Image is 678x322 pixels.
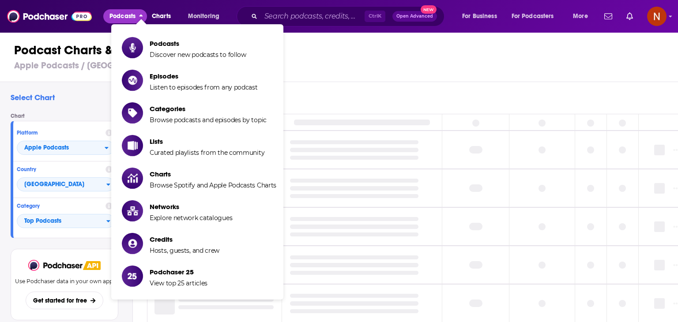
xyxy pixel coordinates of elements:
p: Use Podchaser data in your own app. [15,278,114,285]
span: Ctrl K [365,11,385,22]
img: Podchaser - Follow, Share and Rate Podcasts [7,8,92,25]
div: Search podcasts, credits, & more... [245,6,453,26]
span: Logged in as AdelNBM [647,7,667,26]
input: Search podcasts, credits, & more... [261,9,365,23]
span: Charts [152,10,171,22]
button: Get started for free [26,292,103,309]
span: Listen to episodes from any podcast [150,83,258,91]
button: close menu [103,9,147,23]
h4: Chart [11,113,125,119]
span: Discover new podcasts to follow [150,51,246,59]
button: Countries [17,177,114,191]
button: Categories [17,214,114,228]
span: Credits [150,235,219,243]
h2: Select Chart [11,93,125,102]
h3: Apple Podcasts / [GEOGRAPHIC_DATA] / Top Podcasts [14,60,671,71]
button: open menu [506,9,567,23]
button: open menu [456,9,508,23]
h4: Platform [17,130,102,136]
button: open menu [17,141,114,155]
span: Browse Spotify and Apple Podcasts Charts [150,181,276,189]
a: Show notifications dropdown [623,9,637,24]
img: User Profile [647,7,667,26]
span: More [573,10,588,22]
button: Open AdvancedNew [392,11,437,22]
span: Hosts, guests, and crew [150,247,219,255]
h4: Country [17,166,102,172]
a: Charts [146,9,176,23]
span: Podchaser 25 [150,268,207,276]
img: Podchaser - Follow, Share and Rate Podcasts [28,260,83,271]
span: Apple Podcasts [24,145,69,151]
h2: Platforms [17,141,114,155]
button: open menu [182,9,231,23]
span: Charts [150,170,276,178]
img: Podchaser API banner [83,261,101,270]
span: [GEOGRAPHIC_DATA] [17,177,106,192]
span: Monitoring [188,10,219,22]
h4: Category [17,203,102,209]
span: Browse podcasts and episodes by topic [150,116,267,124]
span: Episodes [150,72,258,80]
button: open menu [567,9,599,23]
span: Podcasts [150,39,246,48]
h1: Podcast Charts & Rankings [14,42,671,58]
span: Open Advanced [396,14,433,19]
button: Show profile menu [647,7,667,26]
span: Explore network catalogues [150,214,232,222]
a: Show notifications dropdown [601,9,616,24]
span: For Podcasters [512,10,554,22]
span: Top Podcasts [17,214,106,229]
span: For Business [462,10,497,22]
span: Curated playlists from the community [150,149,264,157]
span: Networks [150,202,232,211]
span: New [421,5,437,14]
span: Lists [150,137,264,146]
span: Categories [150,105,267,113]
span: Podcasts [109,10,136,22]
span: Get started for free [33,297,87,304]
span: View top 25 articles [150,279,207,287]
